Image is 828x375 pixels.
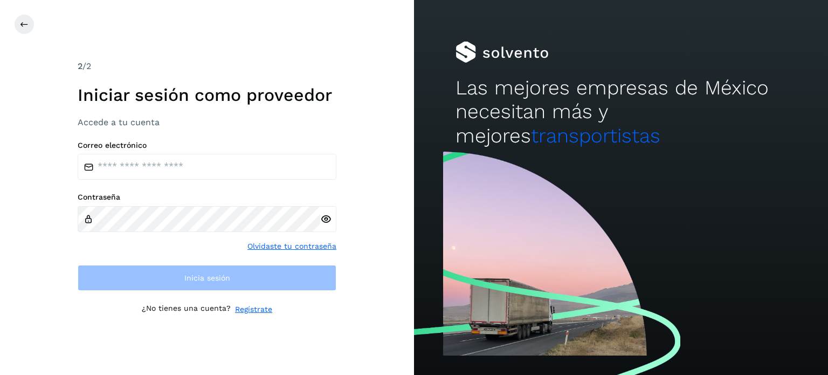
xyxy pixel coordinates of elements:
[78,193,336,202] label: Contraseña
[78,60,336,73] div: /2
[247,241,336,252] a: Olvidaste tu contraseña
[456,76,786,148] h2: Las mejores empresas de México necesitan más y mejores
[184,274,230,282] span: Inicia sesión
[78,265,336,291] button: Inicia sesión
[531,124,660,147] span: transportistas
[142,304,231,315] p: ¿No tienes una cuenta?
[78,117,336,127] h3: Accede a tu cuenta
[78,61,82,71] span: 2
[235,304,272,315] a: Regístrate
[78,141,336,150] label: Correo electrónico
[78,85,336,105] h1: Iniciar sesión como proveedor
